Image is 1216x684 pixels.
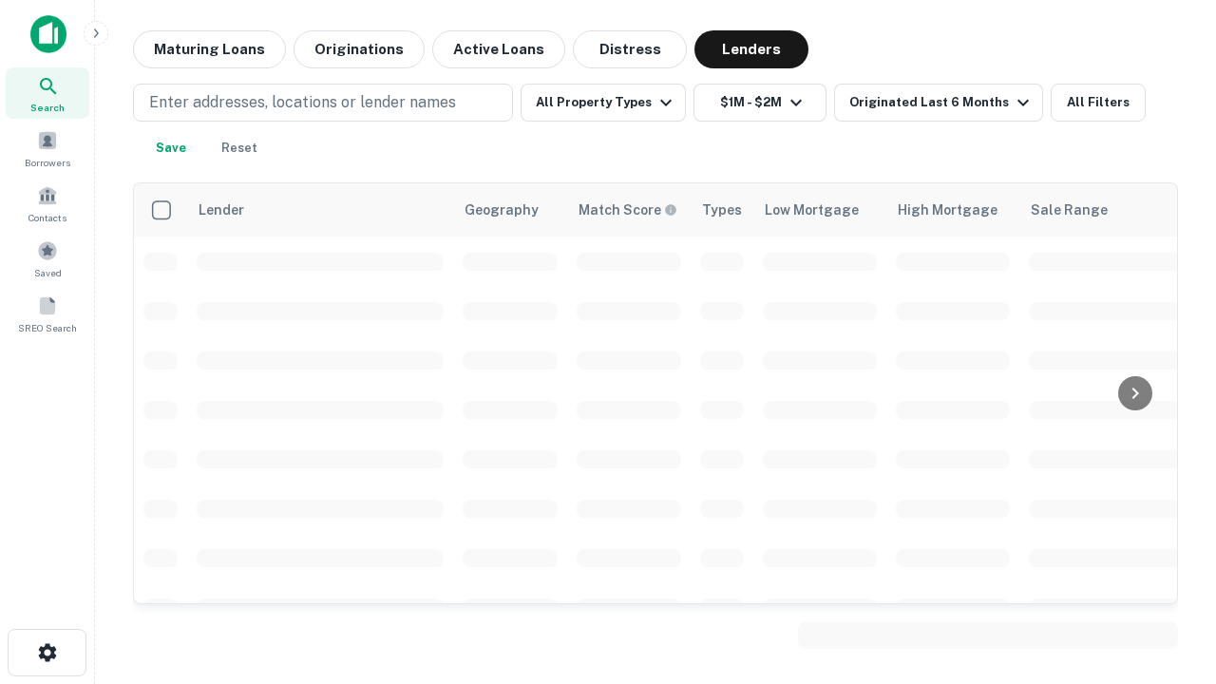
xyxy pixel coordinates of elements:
button: Reset [209,129,270,167]
button: Active Loans [432,30,565,68]
th: Low Mortgage [753,183,886,237]
th: Geography [453,183,567,237]
img: capitalize-icon.png [30,15,66,53]
button: All Filters [1051,84,1146,122]
div: Geography [465,199,539,221]
button: Save your search to get updates of matches that match your search criteria. [141,129,201,167]
div: Capitalize uses an advanced AI algorithm to match your search with the best lender. The match sco... [579,199,677,220]
button: Lenders [694,30,808,68]
button: Distress [573,30,687,68]
div: Originated Last 6 Months [849,91,1035,114]
span: SREO Search [18,320,77,335]
a: Saved [6,233,89,284]
button: Originated Last 6 Months [834,84,1043,122]
span: Contacts [28,210,66,225]
a: Search [6,67,89,119]
p: Enter addresses, locations or lender names [149,91,456,114]
th: High Mortgage [886,183,1019,237]
div: Types [702,199,742,221]
button: Originations [294,30,425,68]
div: High Mortgage [898,199,997,221]
div: Sale Range [1031,199,1108,221]
button: All Property Types [521,84,686,122]
th: Sale Range [1019,183,1190,237]
th: Types [691,183,753,237]
iframe: Chat Widget [1121,471,1216,562]
span: Saved [34,265,62,280]
span: Search [30,100,65,115]
a: Borrowers [6,123,89,174]
span: Borrowers [25,155,70,170]
th: Lender [187,183,453,237]
div: Lender [199,199,244,221]
a: Contacts [6,178,89,229]
button: Enter addresses, locations or lender names [133,84,513,122]
a: SREO Search [6,288,89,339]
h6: Match Score [579,199,674,220]
div: Low Mortgage [765,199,859,221]
th: Capitalize uses an advanced AI algorithm to match your search with the best lender. The match sco... [567,183,691,237]
button: Maturing Loans [133,30,286,68]
button: $1M - $2M [693,84,826,122]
